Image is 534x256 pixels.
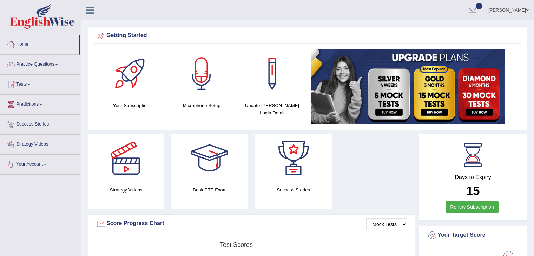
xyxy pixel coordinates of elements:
a: Strategy Videos [0,135,80,152]
h4: Days to Expiry [427,174,519,181]
h4: Success Stories [255,186,332,194]
h4: Microphone Setup [170,102,233,109]
div: Score Progress Chart [96,218,407,229]
span: 1 [476,3,483,9]
h4: Your Subscription [99,102,163,109]
b: 15 [466,184,480,197]
h4: Book PTE Exam [171,186,248,194]
a: Practice Questions [0,55,80,72]
a: Success Stories [0,115,80,132]
div: Getting Started [96,31,519,41]
a: Predictions [0,95,80,112]
a: Renew Subscription [446,201,499,213]
tspan: Test scores [220,241,253,248]
a: Tests [0,75,80,92]
a: Home [0,35,79,52]
h4: Strategy Videos [88,186,164,194]
img: small5.jpg [311,49,505,124]
a: Your Account [0,155,80,172]
div: Your Target Score [427,230,519,241]
h4: Update [PERSON_NAME] Login Detail [240,102,304,116]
